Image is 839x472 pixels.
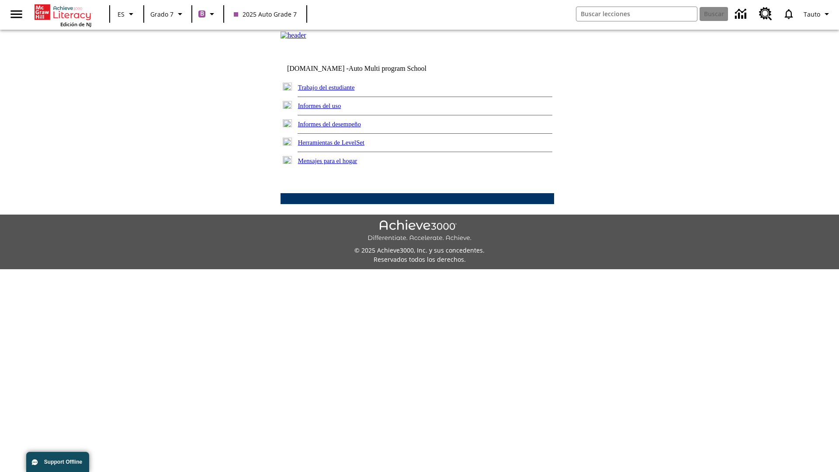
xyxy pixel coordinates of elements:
button: Grado: Grado 7, Elige un grado [147,6,189,22]
span: 2025 Auto Grade 7 [234,10,297,19]
a: Notificaciones [777,3,800,25]
img: Achieve3000 Differentiate Accelerate Achieve [367,220,472,242]
div: Portada [35,3,91,28]
img: header [281,31,306,39]
img: plus.gif [283,101,292,109]
td: [DOMAIN_NAME] - [287,65,448,73]
input: Buscar campo [576,7,697,21]
span: Support Offline [44,459,82,465]
a: Informes del desempeño [298,121,361,128]
button: Support Offline [26,452,89,472]
button: Lenguaje: ES, Selecciona un idioma [113,6,141,22]
span: Tauto [804,10,820,19]
a: Centro de información [730,2,754,26]
button: Perfil/Configuración [800,6,836,22]
img: plus.gif [283,83,292,90]
a: Herramientas de LevelSet [298,139,364,146]
span: Grado 7 [150,10,173,19]
img: plus.gif [283,138,292,146]
a: Mensajes para el hogar [298,157,357,164]
a: Informes del uso [298,102,341,109]
button: Boost El color de la clase es morado/púrpura. Cambiar el color de la clase. [195,6,221,22]
span: ES [118,10,125,19]
img: plus.gif [283,119,292,127]
a: Centro de recursos, Se abrirá en una pestaña nueva. [754,2,777,26]
a: Trabajo del estudiante [298,84,355,91]
button: Abrir el menú lateral [3,1,29,27]
nobr: Auto Multi program School [349,65,426,72]
span: Edición de NJ [60,21,91,28]
span: B [200,8,204,19]
img: plus.gif [283,156,292,164]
